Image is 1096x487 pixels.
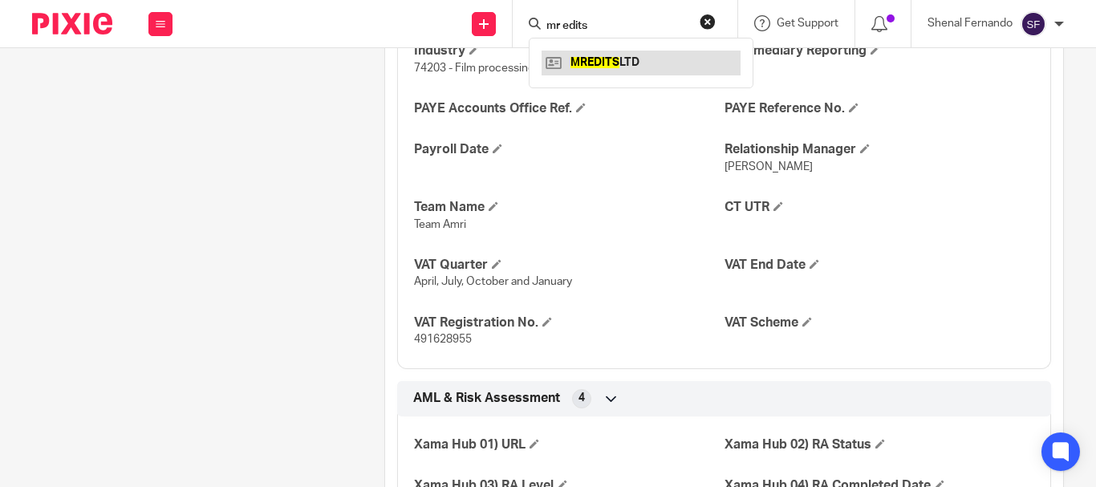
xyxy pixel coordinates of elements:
img: svg%3E [1021,11,1046,37]
img: Pixie [32,13,112,34]
h4: Xama Hub 01) URL [414,436,724,453]
h4: Team Name [414,199,724,216]
p: Shenal Fernando [928,15,1013,31]
h4: Payroll Date [414,141,724,158]
span: 491628955 [414,334,472,345]
h4: Industry [414,43,724,59]
h4: PAYE Reference No. [725,100,1034,117]
button: Clear [700,14,716,30]
h4: Intermediary Reporting [725,43,1034,59]
span: Team Amri [414,219,466,230]
h4: VAT End Date [725,257,1034,274]
h4: VAT Scheme [725,315,1034,331]
input: Search [545,19,689,34]
span: [PERSON_NAME] [725,161,813,172]
span: Get Support [777,18,838,29]
h4: CT UTR [725,199,1034,216]
span: 4 [578,390,585,406]
h4: VAT Quarter [414,257,724,274]
h4: Xama Hub 02) RA Status [725,436,1034,453]
h4: Relationship Manager [725,141,1034,158]
h4: VAT Registration No. [414,315,724,331]
h4: PAYE Accounts Office Ref. [414,100,724,117]
span: AML & Risk Assessment [413,390,560,407]
span: 74203 - Film processing [414,63,534,74]
span: April, July, October and January [414,276,572,287]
